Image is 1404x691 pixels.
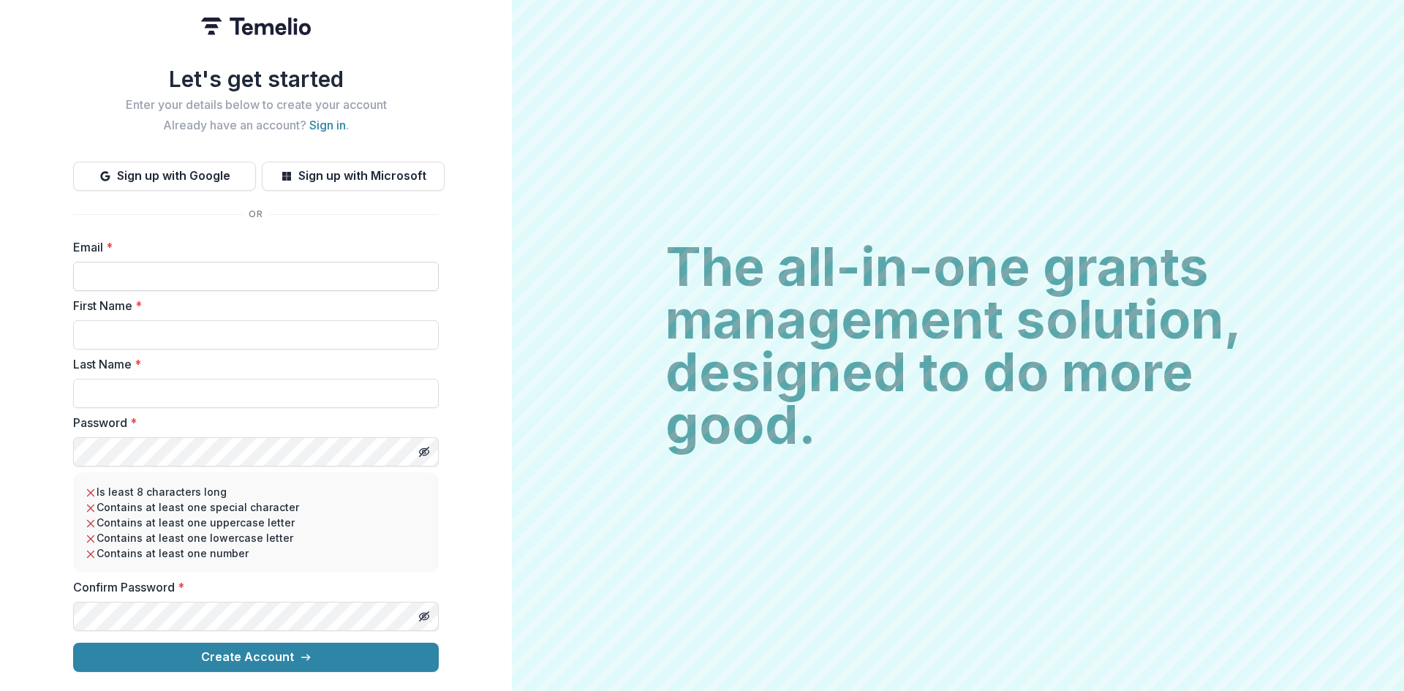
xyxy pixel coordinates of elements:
[73,118,439,132] h2: Already have an account? .
[262,162,445,191] button: Sign up with Microsoft
[73,355,430,373] label: Last Name
[85,545,427,561] li: Contains at least one number
[201,18,311,35] img: Temelio
[85,530,427,545] li: Contains at least one lowercase letter
[73,98,439,112] h2: Enter your details below to create your account
[73,66,439,92] h1: Let's get started
[73,238,430,256] label: Email
[73,643,439,672] button: Create Account
[309,118,346,132] a: Sign in
[85,515,427,530] li: Contains at least one uppercase letter
[412,605,436,628] button: Toggle password visibility
[73,297,430,314] label: First Name
[85,484,427,499] li: Is least 8 characters long
[73,414,430,431] label: Password
[412,440,436,464] button: Toggle password visibility
[85,499,427,515] li: Contains at least one special character
[73,578,430,596] label: Confirm Password
[73,162,256,191] button: Sign up with Google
